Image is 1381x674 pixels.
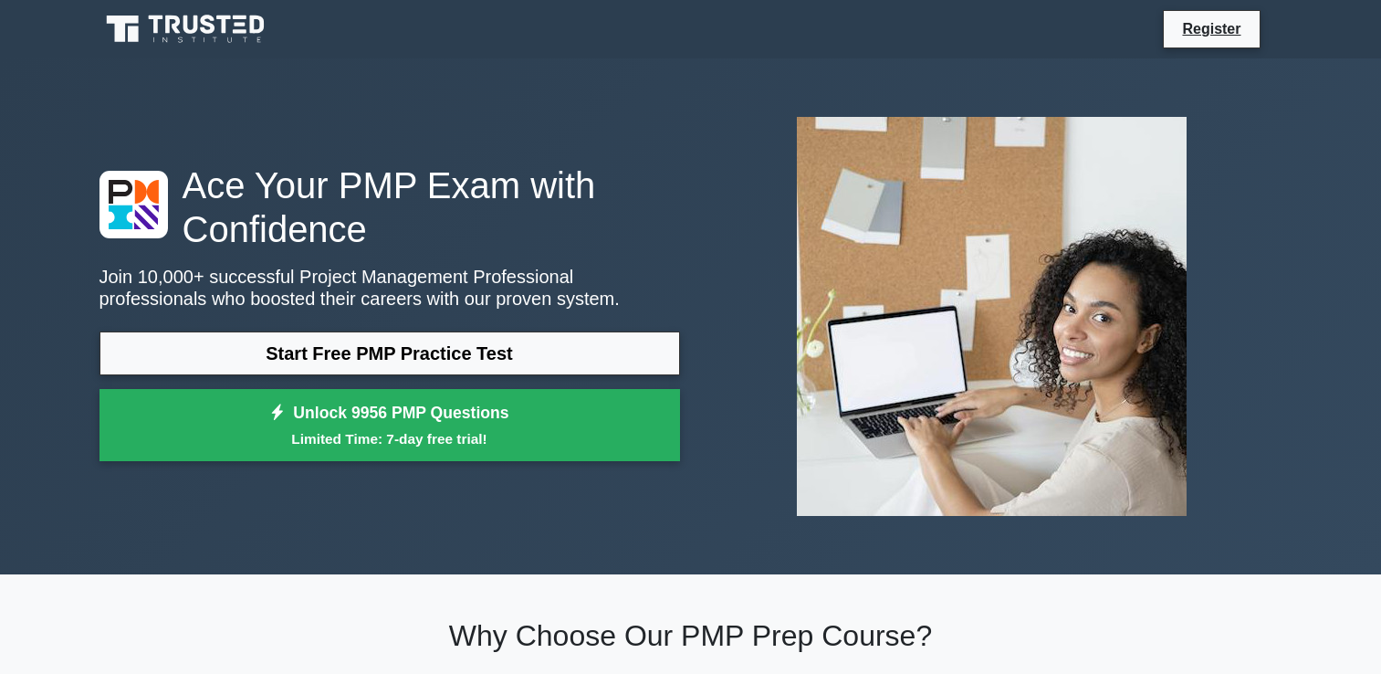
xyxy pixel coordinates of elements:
[99,389,680,462] a: Unlock 9956 PMP QuestionsLimited Time: 7-day free trial!
[1171,17,1251,40] a: Register
[99,618,1282,653] h2: Why Choose Our PMP Prep Course?
[99,163,680,251] h1: Ace Your PMP Exam with Confidence
[122,428,657,449] small: Limited Time: 7-day free trial!
[99,266,680,310] p: Join 10,000+ successful Project Management Professional professionals who boosted their careers w...
[99,332,680,375] a: Start Free PMP Practice Test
